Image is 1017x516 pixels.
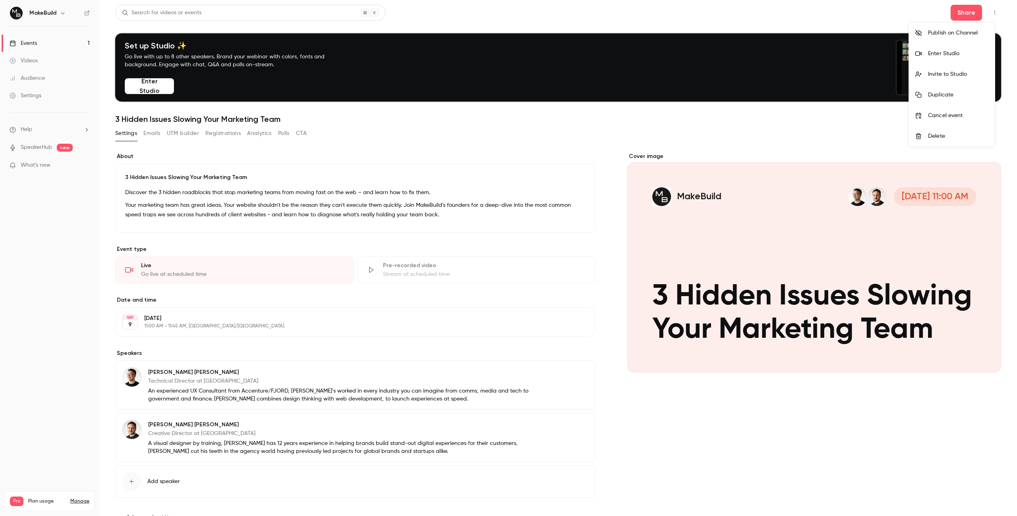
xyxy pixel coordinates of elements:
div: Duplicate [928,91,988,99]
div: Cancel event [928,112,988,119]
div: Delete [928,132,988,140]
div: Invite to Studio [928,70,988,78]
div: Enter Studio [928,50,988,58]
div: Publish on Channel [928,29,988,37]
